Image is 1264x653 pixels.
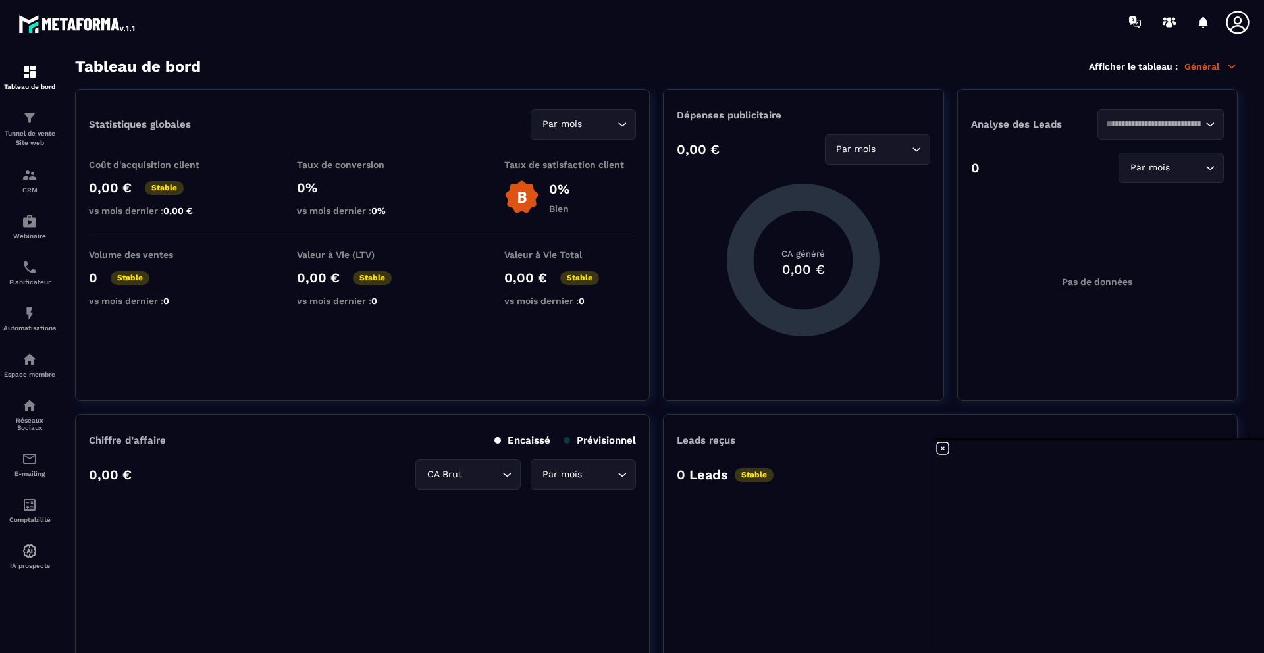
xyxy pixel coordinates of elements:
p: Planificateur [3,278,56,286]
p: 0 [971,160,980,176]
img: accountant [22,497,38,513]
input: Search for option [585,117,614,132]
p: Tableau de bord [3,83,56,90]
img: email [22,451,38,467]
p: 0% [297,180,429,196]
p: Pas de données [1062,276,1132,287]
div: Search for option [1119,153,1224,183]
p: 0,00 € [677,142,720,157]
span: CA Brut [424,467,465,482]
a: social-networksocial-networkRéseaux Sociaux [3,388,56,441]
span: Par mois [1127,161,1172,175]
span: 0 [371,296,377,306]
p: Valeur à Vie (LTV) [297,249,429,260]
img: b-badge-o.b3b20ee6.svg [504,180,539,215]
p: 0% [549,181,569,197]
div: Search for option [531,459,636,490]
p: Réseaux Sociaux [3,417,56,431]
p: Taux de satisfaction client [504,159,636,170]
p: Comptabilité [3,516,56,523]
p: Espace membre [3,371,56,378]
p: 0,00 € [504,270,547,286]
p: CRM [3,186,56,194]
p: Statistiques globales [89,118,191,130]
p: 0 [89,270,97,286]
input: Search for option [1106,117,1202,132]
img: formation [22,110,38,126]
span: 0 [163,296,169,306]
p: 0,00 € [297,270,340,286]
a: schedulerschedulerPlanificateur [3,249,56,296]
a: accountantaccountantComptabilité [3,487,56,533]
img: automations [22,213,38,229]
a: formationformationTunnel de vente Site web [3,100,56,157]
img: formation [22,167,38,183]
img: automations [22,352,38,367]
p: Chiffre d’affaire [89,434,166,446]
p: Tunnel de vente Site web [3,129,56,147]
img: logo [18,12,137,36]
input: Search for option [585,467,614,482]
div: Search for option [825,134,930,165]
p: vs mois dernier : [89,296,221,306]
input: Search for option [879,142,908,157]
p: Volume des ventes [89,249,221,260]
p: Général [1184,61,1238,72]
a: automationsautomationsWebinaire [3,203,56,249]
p: Coût d'acquisition client [89,159,221,170]
p: Webinaire [3,232,56,240]
p: Stable [145,181,184,195]
img: automations [22,543,38,559]
a: emailemailE-mailing [3,441,56,487]
a: formationformationCRM [3,157,56,203]
img: automations [22,305,38,321]
p: Analyse des Leads [971,118,1097,130]
span: Par mois [539,467,585,482]
p: Taux de conversion [297,159,429,170]
img: social-network [22,398,38,413]
p: Automatisations [3,325,56,332]
p: vs mois dernier : [89,205,221,216]
p: IA prospects [3,562,56,569]
a: formationformationTableau de bord [3,54,56,100]
p: vs mois dernier : [297,296,429,306]
p: Stable [111,271,149,285]
h3: Tableau de bord [75,57,201,76]
span: 0,00 € [163,205,193,216]
p: Bien [549,203,569,214]
p: E-mailing [3,470,56,477]
p: Dépenses publicitaire [677,109,930,121]
input: Search for option [465,467,499,482]
span: 0% [371,205,386,216]
div: Search for option [1097,109,1224,140]
span: Par mois [539,117,585,132]
p: 0,00 € [89,180,132,196]
a: automationsautomationsAutomatisations [3,296,56,342]
p: vs mois dernier : [297,205,429,216]
input: Search for option [1172,161,1202,175]
p: Leads reçus [677,434,735,446]
img: formation [22,64,38,80]
p: Stable [353,271,392,285]
p: Prévisionnel [564,434,636,446]
img: scheduler [22,259,38,275]
p: Stable [735,468,774,482]
p: Stable [560,271,599,285]
p: Valeur à Vie Total [504,249,636,260]
p: vs mois dernier : [504,296,636,306]
a: automationsautomationsEspace membre [3,342,56,388]
span: Par mois [833,142,879,157]
div: Search for option [415,459,521,490]
span: 0 [579,296,585,306]
div: Search for option [531,109,636,140]
p: 0 Leads [677,467,728,483]
p: Encaissé [494,434,550,446]
p: 0,00 € [89,467,132,483]
p: Afficher le tableau : [1089,61,1178,72]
